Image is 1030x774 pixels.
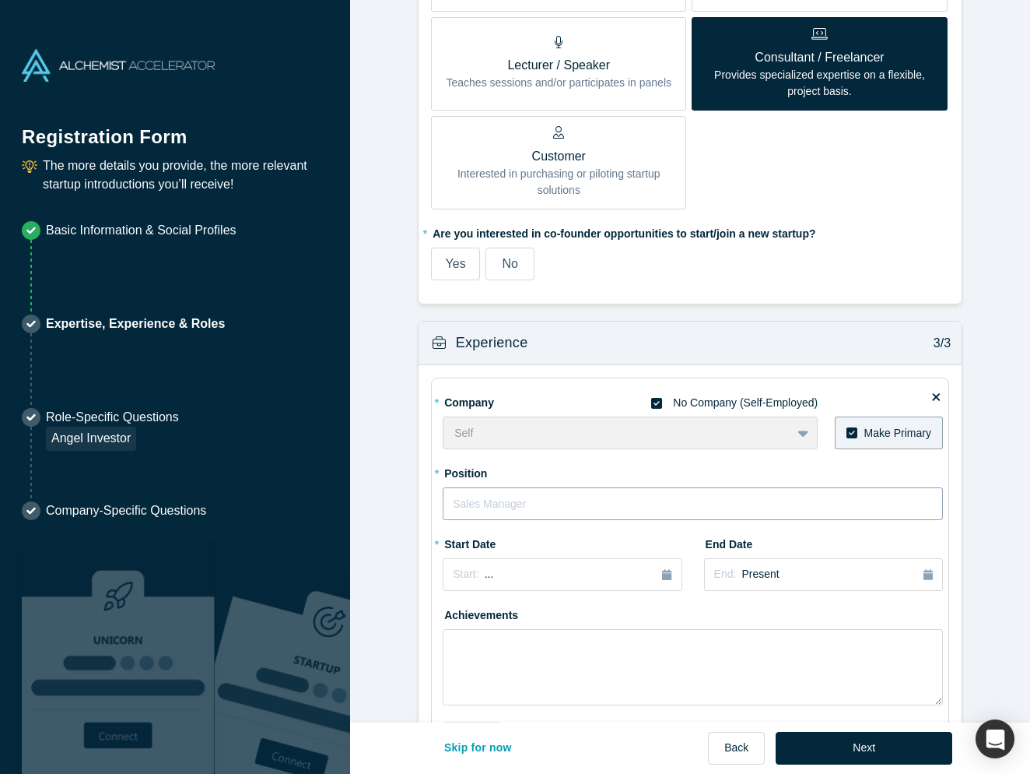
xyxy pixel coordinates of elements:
span: Present [741,568,779,580]
img: Prism AI [215,544,408,774]
span: End: [714,568,737,580]
p: The more details you provide, the more relevant startup introductions you’ll receive! [43,157,328,194]
label: Position [443,460,530,482]
p: Basic Information & Social Profiles [46,221,236,240]
button: Skip for now [428,732,528,765]
img: Robust Technologies [22,544,215,774]
span: ... [485,568,494,580]
p: Company-Specific Questions [46,501,206,520]
p: Customer [443,147,674,166]
button: Start:... [443,558,681,591]
p: Consultant / Freelancer [703,48,935,67]
span: Yes [446,257,466,270]
p: Role-Specific Questions [46,408,179,427]
span: No [502,257,517,270]
p: Lecturer / Speaker [447,56,672,75]
h1: Registration Form [22,107,328,151]
p: Expertise, Experience & Roles [46,315,225,333]
div: Angel Investor [46,427,136,451]
button: Back [708,732,765,765]
h3: Experience [456,332,528,354]
label: End Date [704,531,791,553]
p: 3/3 [925,334,951,353]
label: Achievements [443,602,530,624]
span: Start: [453,568,478,580]
p: Provides specialized expertise on a flexible, project basis. [703,67,935,100]
label: Company [443,389,530,411]
p: Interested in purchasing or piloting startup solutions [443,166,674,199]
label: Are you interested in co-founder opportunities to start/join a new startup? [431,220,949,242]
div: No Company (Self-Employed) [673,395,818,411]
p: Teaches sessions and/or participates in panels [447,75,672,91]
img: Alchemist Accelerator Logo [22,49,215,82]
button: End:Present [704,558,943,591]
button: Next [776,732,952,765]
input: Sales Manager [443,487,943,520]
label: Start Date [443,531,530,553]
div: Make Primary [864,425,931,442]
